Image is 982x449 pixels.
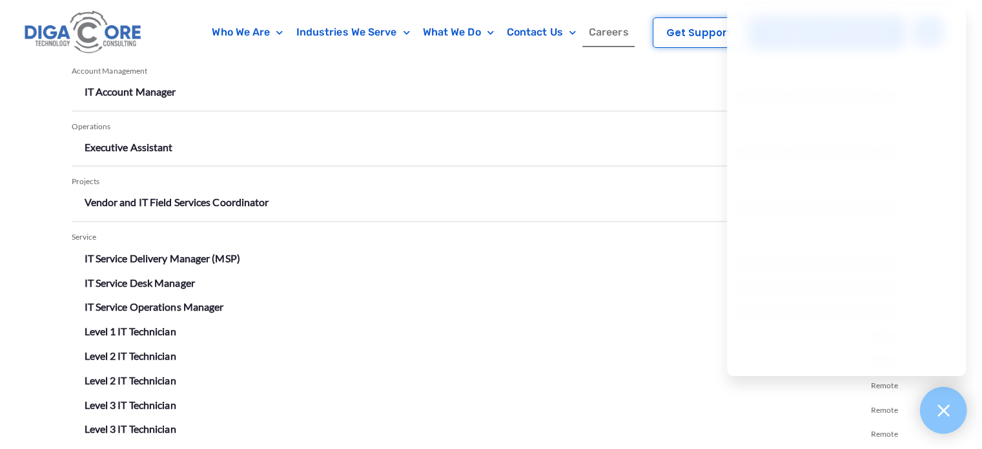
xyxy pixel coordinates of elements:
a: Executive Assistant [85,141,173,153]
a: Contact Us [500,17,582,47]
div: Projects [72,172,911,191]
a: Vendor and IT Field Services Coordinator [85,196,269,208]
span: Remote [871,395,898,419]
div: Service [72,228,911,247]
img: Digacore logo 1 [21,6,145,59]
span: Remote [871,419,898,443]
a: Level 1 IT Technician [85,324,176,337]
a: IT Service Desk Manager [85,276,195,288]
a: IT Service Operations Manager [85,300,224,312]
a: Industries We Serve [290,17,416,47]
a: Level 2 IT Technician [85,373,176,386]
nav: Menu [197,17,644,47]
a: IT Account Manager [85,85,176,98]
a: Get Support [653,17,744,48]
a: Level 3 IT Technician [85,398,176,410]
a: Who We Are [205,17,289,47]
a: Level 3 IT Technician [85,422,176,434]
a: Careers [582,17,635,47]
span: Get Support [666,28,731,37]
iframe: Chatgenie Messenger [727,5,966,376]
div: Account Management [72,62,911,81]
a: IT Service Delivery Manager (MSP) [85,251,240,264]
a: Level 2 IT Technician [85,349,176,361]
div: Operations [72,118,911,136]
a: What We Do [416,17,500,47]
span: Remote [871,370,898,395]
